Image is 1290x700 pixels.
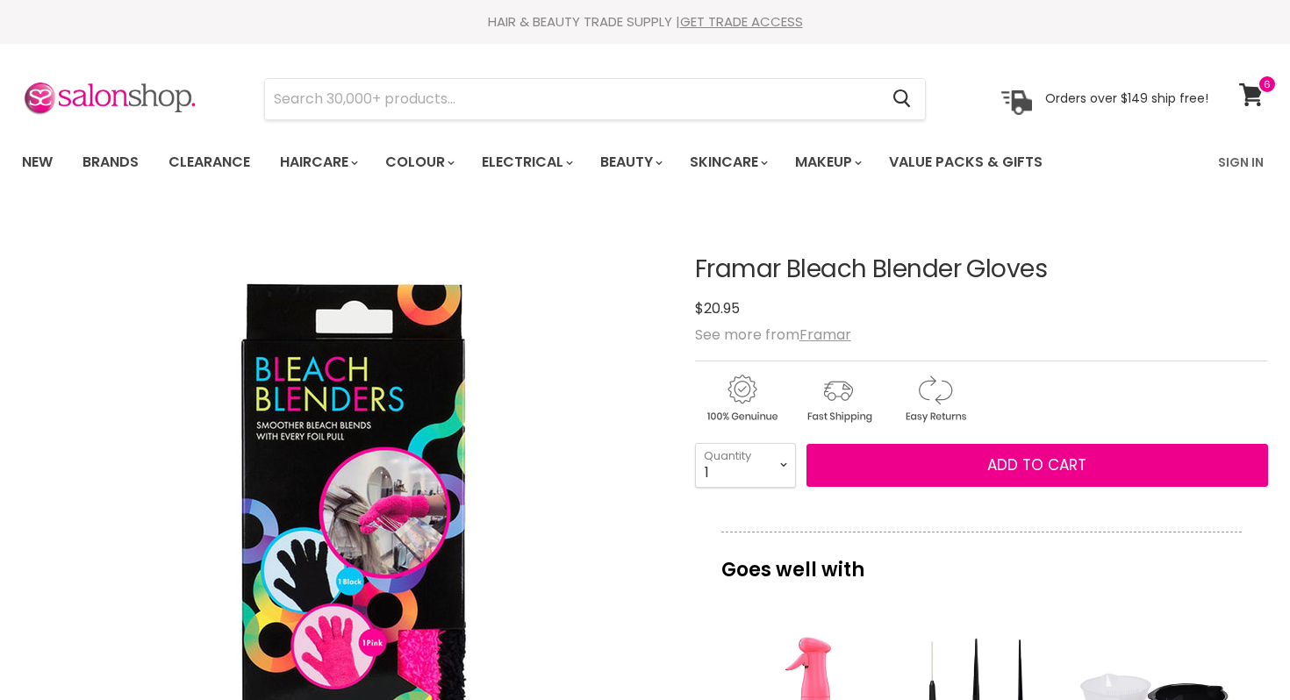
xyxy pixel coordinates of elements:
[677,144,778,181] a: Skincare
[792,372,885,425] img: shipping.gif
[1208,144,1274,181] a: Sign In
[721,532,1242,589] p: Goes well with
[888,372,981,425] img: returns.gif
[69,144,152,181] a: Brands
[587,144,673,181] a: Beauty
[695,443,796,487] select: Quantity
[878,79,925,119] button: Search
[1202,618,1272,682] iframe: Gorgias live chat messenger
[680,12,803,31] a: GET TRADE ACCESS
[372,144,465,181] a: Colour
[155,144,263,181] a: Clearance
[876,144,1056,181] a: Value Packs & Gifts
[9,144,66,181] a: New
[264,78,926,120] form: Product
[987,454,1086,475] span: Add to cart
[1045,90,1208,106] p: Orders over $149 ship free!
[469,144,584,181] a: Electrical
[267,144,369,181] a: Haircare
[695,256,1268,283] h1: Framar Bleach Blender Gloves
[799,325,851,345] a: Framar
[782,144,872,181] a: Makeup
[695,372,788,425] img: genuine.gif
[695,298,740,318] span: $20.95
[9,137,1132,188] ul: Main menu
[265,79,878,119] input: Search
[695,325,851,345] span: See more from
[806,444,1268,488] button: Add to cart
